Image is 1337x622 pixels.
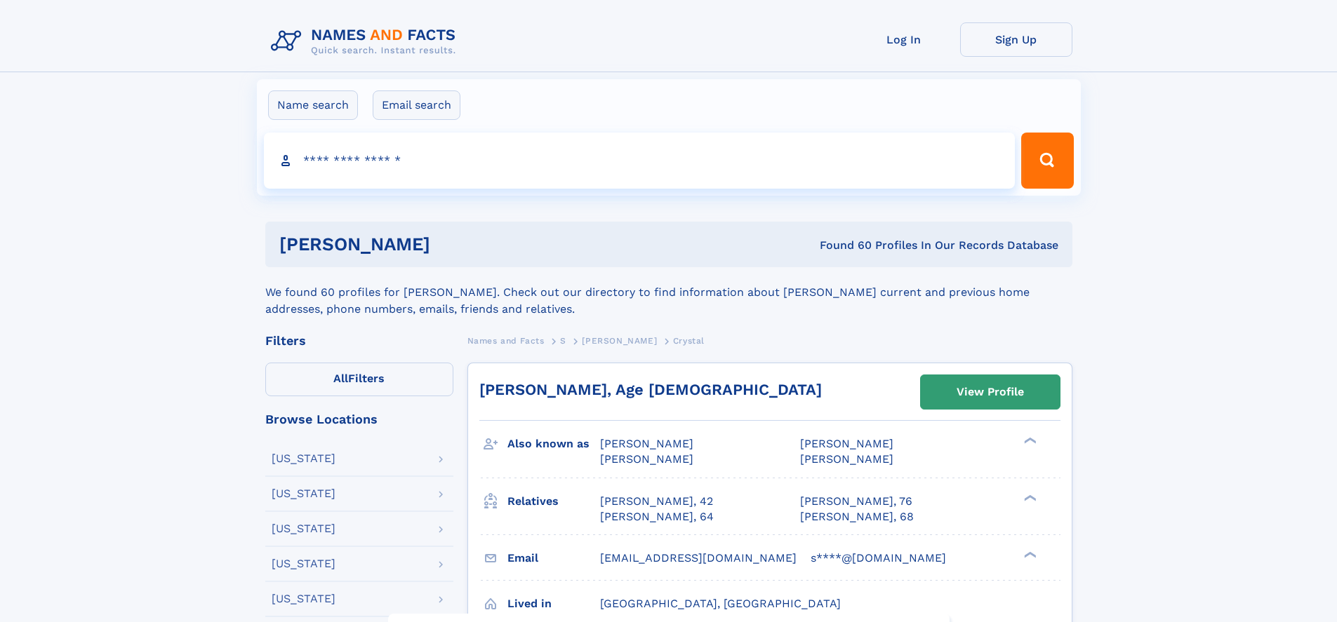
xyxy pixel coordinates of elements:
[1020,550,1037,559] div: ❯
[279,236,625,253] h1: [PERSON_NAME]
[600,494,713,509] a: [PERSON_NAME], 42
[272,523,335,534] div: [US_STATE]
[800,494,912,509] a: [PERSON_NAME], 76
[265,334,453,347] div: Filters
[268,90,358,120] label: Name search
[272,453,335,464] div: [US_STATE]
[507,592,600,616] h3: Lived in
[507,432,600,456] h3: Also known as
[625,238,1058,253] div: Found 60 Profiles In Our Records Database
[479,381,822,398] a: [PERSON_NAME], Age [DEMOGRAPHIC_DATA]
[265,22,467,60] img: Logo Names and Facts
[272,558,335,569] div: [US_STATE]
[800,437,893,450] span: [PERSON_NAME]
[921,375,1060,409] a: View Profile
[507,489,600,513] h3: Relatives
[1021,133,1073,189] button: Search Button
[373,90,460,120] label: Email search
[600,551,797,564] span: [EMAIL_ADDRESS][DOMAIN_NAME]
[600,597,841,610] span: [GEOGRAPHIC_DATA], [GEOGRAPHIC_DATA]
[560,336,566,346] span: S
[957,376,1024,408] div: View Profile
[582,332,657,349] a: [PERSON_NAME]
[265,363,453,396] label: Filters
[265,267,1072,318] div: We found 60 profiles for [PERSON_NAME]. Check out our directory to find information about [PERSON...
[1020,436,1037,445] div: ❯
[265,413,453,426] div: Browse Locations
[800,509,914,525] a: [PERSON_NAME], 68
[272,488,335,499] div: [US_STATE]
[560,332,566,349] a: S
[467,332,545,349] a: Names and Facts
[960,22,1072,57] a: Sign Up
[600,452,693,466] span: [PERSON_NAME]
[600,509,714,525] a: [PERSON_NAME], 64
[582,336,657,346] span: [PERSON_NAME]
[272,593,335,604] div: [US_STATE]
[800,452,893,466] span: [PERSON_NAME]
[333,372,348,385] span: All
[600,437,693,450] span: [PERSON_NAME]
[848,22,960,57] a: Log In
[673,336,705,346] span: Crystal
[264,133,1016,189] input: search input
[1020,493,1037,502] div: ❯
[507,546,600,570] h3: Email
